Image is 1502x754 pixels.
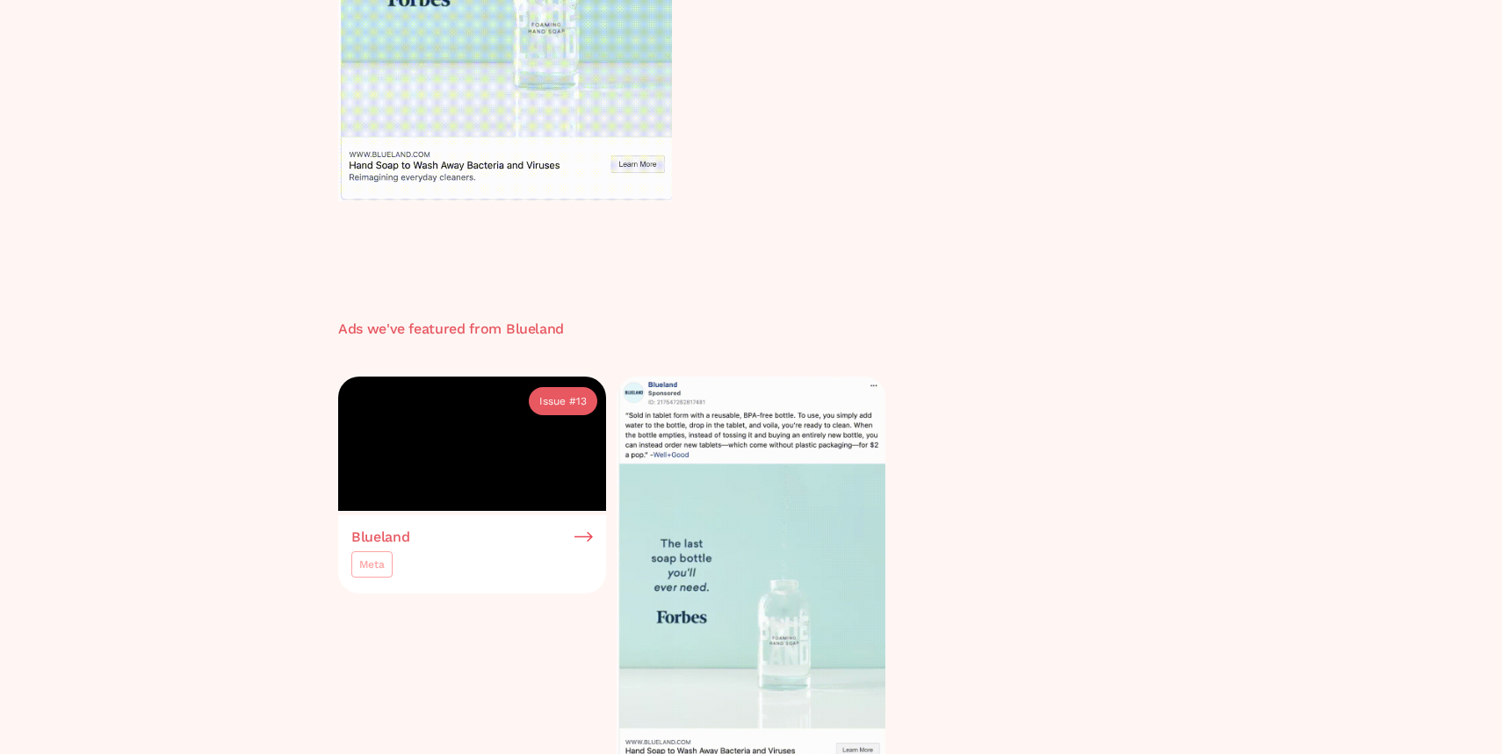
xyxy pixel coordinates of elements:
[351,551,393,578] a: Meta
[351,529,593,545] a: Blueland
[338,321,506,337] h3: Ads we've featured from
[576,392,587,410] div: 13
[539,392,576,410] div: Issue #
[506,321,564,337] h3: Blueland
[351,529,409,545] h3: Blueland
[359,556,385,573] div: Meta
[529,387,597,415] a: Issue #13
